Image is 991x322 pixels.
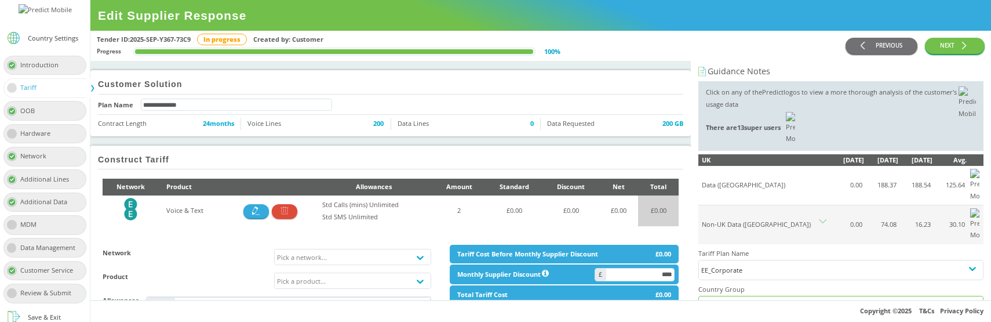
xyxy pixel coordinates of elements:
[932,205,967,244] td: 30.10
[646,181,671,193] div: Total
[28,35,78,41] div: Country Settings
[864,205,898,244] td: 74.08
[662,118,683,130] span: 200 GB
[241,118,391,130] li: Voice Lines
[655,289,671,301] div: £0.00
[433,196,486,227] td: 2
[110,181,151,193] div: Network
[932,154,967,167] div: Avg.
[706,123,785,132] span: There are 13 super users
[98,101,133,108] h4: Plan Name
[277,253,327,261] div: Pick a network...
[98,79,183,89] h2: Customer Solution
[898,205,932,244] td: 16.23
[322,181,425,193] div: Allowances
[541,118,683,130] li: Data Requested
[457,269,549,281] div: Monthly Supplier Discount
[20,196,75,208] div: Additional Data
[969,207,981,243] img: Predict Mobile
[698,284,983,296] h4: Country Group
[97,34,846,46] div: Tender ID: 2025-SEP-Y367-73C9 Created by: Customer
[544,46,560,58] div: 100 %
[898,154,932,167] div: [DATE]
[20,265,81,277] div: Customer Service
[20,173,76,186] div: Additional Lines
[440,181,479,193] div: Amount
[919,306,934,315] a: T&Cs
[698,205,817,244] td: Non-UK Data ([GEOGRAPHIC_DATA])
[197,34,247,45] div: In progress
[530,118,534,130] span: 0
[20,150,54,162] div: Network
[20,82,44,94] div: Tariff
[97,46,121,58] div: Progress
[543,196,598,227] td: £ 0.00
[830,154,864,167] div: [DATE]
[20,287,79,299] div: Review & Submit
[90,301,991,322] div: Copyright © 2025
[846,38,917,55] button: PREVIOUS
[391,118,541,130] li: Data Lines
[493,181,535,193] div: Standard
[599,196,638,227] td: £ 0.00
[203,118,234,130] span: 24 months
[551,181,591,193] div: Discount
[706,86,959,146] div: Click on any of the Predict logos to view a more thorough analysis of the customer's usage data
[830,166,864,205] td: 0.00
[20,219,44,231] div: MDM
[20,105,42,117] div: OOB
[159,196,226,227] td: Voice & Text
[457,248,598,261] div: Tariff Cost Before Monthly Supplier Discount
[932,166,967,205] td: 125.64
[698,248,983,260] h4: Tariff Plan Name
[606,181,631,193] div: Net
[702,154,818,167] div: UK
[20,59,66,71] div: Introduction
[698,166,817,205] td: Data ([GEOGRAPHIC_DATA])
[277,277,326,284] div: Pick a product...
[103,273,267,280] h4: Product
[701,264,981,276] div: EE_Corporate
[373,118,384,130] span: 200
[940,306,983,315] a: Privacy Policy
[785,111,796,147] img: Predict Mobile
[322,211,425,223] div: Std SMS Unlimited
[830,205,864,244] td: 0.00
[166,181,218,193] div: Product
[98,155,169,165] h2: Construct Tariff
[103,296,139,304] h4: Allowances
[959,86,976,146] img: Predict Mobile
[20,128,58,140] div: Hardware
[969,168,981,204] img: Predict Mobile
[864,166,898,205] td: 188.37
[698,66,983,78] div: Guidance Notes
[103,249,267,256] h4: Network
[898,166,932,205] td: 188.54
[486,196,543,227] td: £ 0.00
[699,296,962,316] div: Select country groups
[925,38,985,55] button: NEXT
[457,289,508,301] div: Total Tariff Cost
[20,242,83,254] div: Data Management
[19,4,72,16] img: Predict Mobile
[322,199,425,211] div: Std Calls (mins) Unlimited
[655,248,671,261] div: £0.00
[646,205,671,217] div: £ 0.00
[864,154,898,167] div: [DATE]
[98,118,241,130] li: Contract Length
[147,298,175,313] div: Type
